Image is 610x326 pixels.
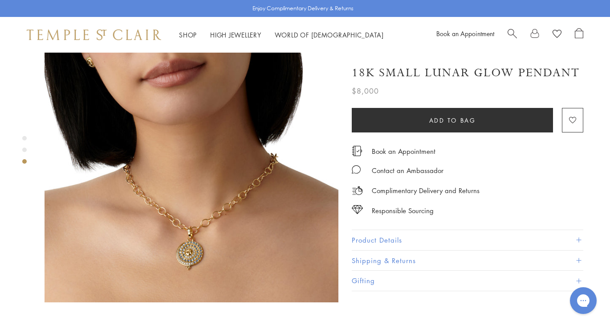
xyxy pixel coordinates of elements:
button: Gifting [352,271,583,291]
h1: 18K Small Lunar Glow Pendant [352,65,580,81]
img: icon_sourcing.svg [352,205,363,214]
span: Add to bag [429,116,476,125]
a: Search [508,28,517,41]
img: icon_appointment.svg [352,146,362,156]
button: Shipping & Returns [352,251,583,271]
div: Contact an Ambassador [372,165,443,176]
button: Product Details [352,230,583,250]
a: World of [DEMOGRAPHIC_DATA]World of [DEMOGRAPHIC_DATA] [275,30,384,39]
iframe: Gorgias live chat messenger [565,284,601,317]
nav: Main navigation [179,29,384,41]
a: High JewelleryHigh Jewellery [210,30,261,39]
a: ShopShop [179,30,197,39]
div: Product gallery navigation [22,134,27,171]
div: Responsible Sourcing [372,205,434,216]
img: P34863-SMLUNABM [45,8,338,302]
a: View Wishlist [553,28,561,41]
button: Add to bag [352,108,553,132]
a: Book an Appointment [436,29,494,38]
span: $8,000 [352,85,379,97]
img: MessageIcon-01_2.svg [352,165,361,174]
p: Enjoy Complimentary Delivery & Returns [252,4,354,13]
img: Temple St. Clair [27,29,161,40]
img: icon_delivery.svg [352,185,363,196]
p: Complimentary Delivery and Returns [372,185,480,196]
a: Open Shopping Bag [575,28,583,41]
a: Book an Appointment [372,146,435,156]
